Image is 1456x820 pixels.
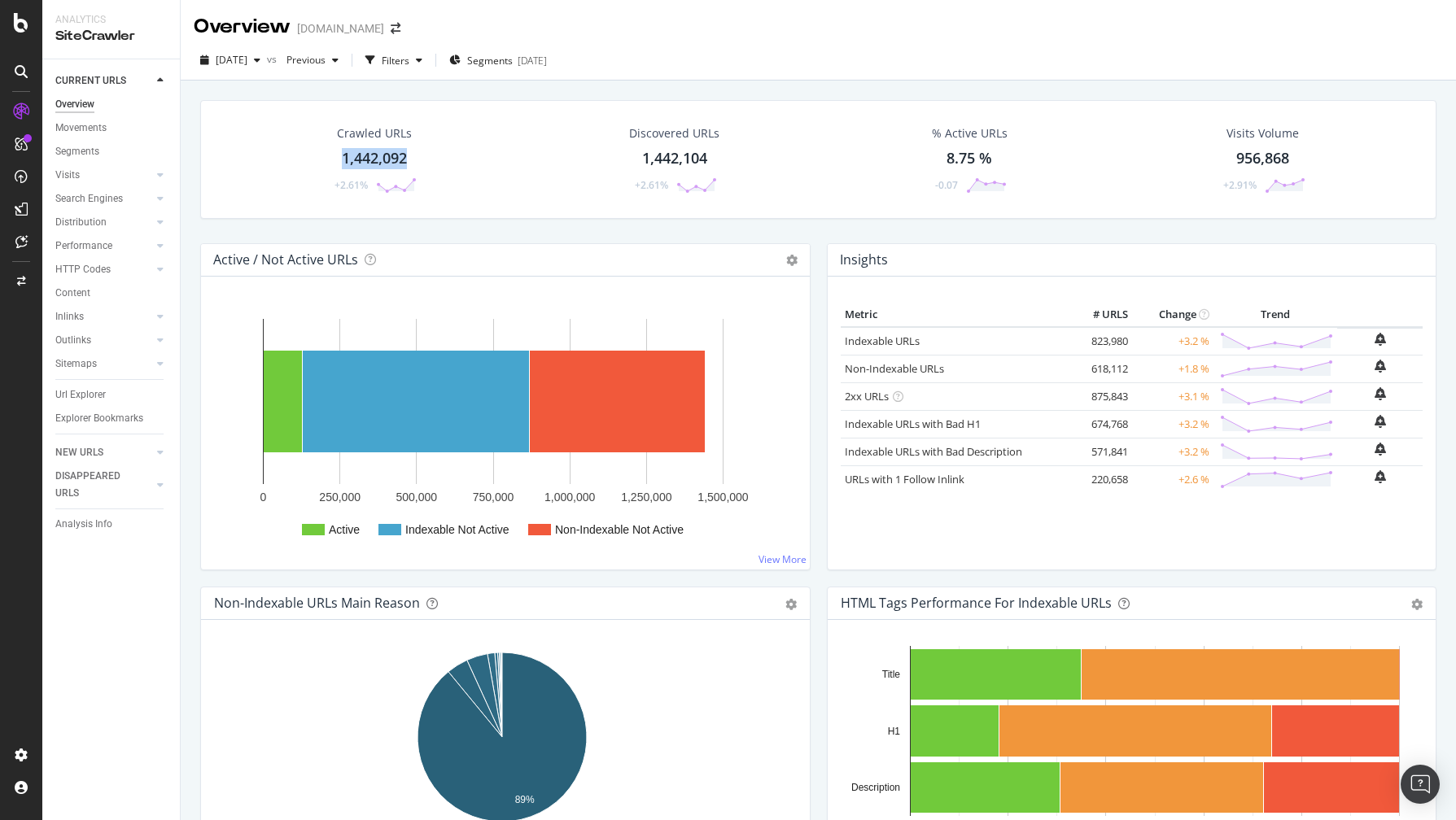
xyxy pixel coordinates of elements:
[544,491,595,504] text: 1,000,000
[55,96,94,113] div: Overview
[214,303,790,556] svg: A chart.
[786,255,798,266] i: Options
[55,120,168,137] a: Movements
[1375,387,1386,400] div: bell-plus
[1067,355,1132,382] td: 618,112
[55,190,123,207] div: Search Engines
[55,308,152,325] a: Inlinks
[267,52,280,66] span: vs
[55,386,106,403] div: Url Explorer
[216,53,247,67] span: 2025 Oct. 1st
[319,491,361,504] text: 250,000
[55,444,152,461] a: NEW URLS
[194,13,291,41] div: Overview
[845,444,1022,459] a: Indexable URLs with Bad Description
[55,143,168,160] a: Segments
[1375,443,1386,456] div: bell-plus
[1213,303,1337,327] th: Trend
[55,72,126,89] div: CURRENT URLS
[337,125,412,142] div: Crawled URLs
[845,389,889,403] a: 2xx URLs
[1067,303,1132,327] th: # URLS
[1132,382,1213,410] td: +3.1 %
[396,491,438,504] text: 500,000
[1375,470,1386,483] div: bell-plus
[194,47,267,73] button: [DATE]
[1067,465,1132,493] td: 220,658
[642,148,707,169] div: 1,442,104
[845,334,920,348] a: Indexable URLs
[359,47,429,73] button: Filters
[55,410,143,427] div: Explorer Bookmarks
[840,249,888,271] h4: Insights
[1067,410,1132,438] td: 674,768
[935,178,958,192] div: -0.07
[629,125,719,142] div: Discovered URLs
[55,261,111,278] div: HTTP Codes
[260,491,267,504] text: 0
[55,516,168,533] a: Analysis Info
[1132,465,1213,493] td: +2.6 %
[1226,125,1299,142] div: Visits Volume
[55,386,168,403] a: Url Explorer
[1236,148,1289,169] div: 956,868
[515,794,535,805] text: 89%
[55,190,152,207] a: Search Engines
[405,523,509,536] text: Indexable Not Active
[1375,360,1386,373] div: bell-plus
[55,13,167,27] div: Analytics
[1067,327,1132,355] td: 823,980
[280,53,326,67] span: Previous
[329,523,360,536] text: Active
[467,54,513,68] span: Segments
[55,96,168,113] a: Overview
[518,54,547,68] div: [DATE]
[55,468,152,502] a: DISAPPEARED URLS
[1067,382,1132,410] td: 875,843
[1375,415,1386,428] div: bell-plus
[280,47,345,73] button: Previous
[1401,765,1440,804] div: Open Intercom Messenger
[932,125,1008,142] div: % Active URLs
[55,238,152,255] a: Performance
[697,491,748,504] text: 1,500,000
[55,27,167,46] div: SiteCrawler
[1375,333,1386,346] div: bell-plus
[55,214,107,231] div: Distribution
[845,417,981,431] a: Indexable URLs with Bad H1
[1067,438,1132,465] td: 571,841
[213,249,358,271] h4: Active / Not Active URLs
[473,491,514,504] text: 750,000
[881,669,900,680] text: Title
[947,148,992,169] div: 8.75 %
[55,332,91,349] div: Outlinks
[55,410,168,427] a: Explorer Bookmarks
[845,361,944,376] a: Non-Indexable URLs
[1132,327,1213,355] td: +3.2 %
[55,167,80,184] div: Visits
[55,214,152,231] a: Distribution
[55,468,138,502] div: DISAPPEARED URLS
[55,285,90,302] div: Content
[443,47,553,73] button: Segments[DATE]
[845,472,964,486] a: URLs with 1 Follow Inlink
[1223,178,1257,192] div: +2.91%
[759,552,807,566] a: View More
[55,444,103,461] div: NEW URLS
[555,523,684,536] text: Non-Indexable Not Active
[621,491,671,504] text: 1,250,000
[1132,438,1213,465] td: +3.2 %
[1411,599,1423,610] div: gear
[342,148,407,169] div: 1,442,092
[55,167,152,184] a: Visits
[334,178,368,192] div: +2.61%
[55,120,107,137] div: Movements
[55,72,152,89] a: CURRENT URLS
[635,178,668,192] div: +2.61%
[55,516,112,533] div: Analysis Info
[55,355,152,373] a: Sitemaps
[1132,303,1213,327] th: Change
[382,54,409,68] div: Filters
[55,143,99,160] div: Segments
